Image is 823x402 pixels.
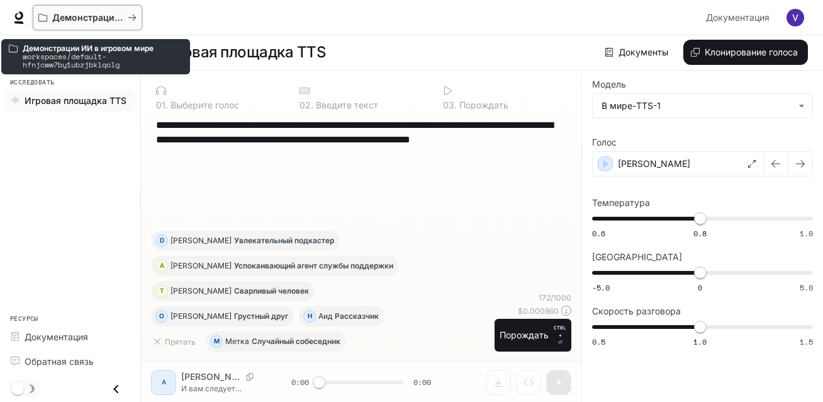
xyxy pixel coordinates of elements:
p: workspaces/default-hfnjcww7by1ubzjbklqolg [23,52,182,69]
p: 0 1 . [156,101,168,110]
a: Документы [602,40,673,65]
span: 0.8 [693,228,707,239]
p: 0 3 . [443,101,457,110]
font: Документы [619,45,668,60]
div: O [156,306,167,326]
font: ⏎ [558,340,563,345]
h1: Игровая площадка TTS [156,40,326,65]
p: Увлекательный подкастер [234,237,334,244]
font: 0.000860 [523,306,559,316]
div: T [156,281,167,301]
font: Выберите голос [171,100,239,110]
p: 0 2 . [300,101,313,110]
div: D [156,231,167,251]
button: Аватар пользователя [783,5,808,30]
p: [PERSON_NAME] [171,237,232,244]
p: Случайный собеседник [252,338,340,345]
button: HАидРассказчик [299,306,384,326]
p: Аид [318,313,332,320]
p: Голос [592,138,617,147]
font: Прятать [165,335,196,348]
span: 5.0 [800,282,813,293]
span: Игровая площадка TTS [25,94,126,107]
a: Обратная связь [5,350,135,372]
div: В мире-TTS-1 [602,100,792,112]
img: Аватар пользователя [787,9,804,26]
span: 0.6 [592,228,605,239]
div: M [211,331,222,352]
p: Метка [225,338,249,345]
p: Успокаивающий агент службы поддержки [234,262,393,270]
div: В мире-TTS-1 [593,94,812,118]
p: Демонстрации ИИ в игровом мире [23,44,182,52]
p: Демонстрации ИИ в игровом мире [52,13,123,23]
font: Клонирование голоса [705,45,798,60]
font: Порождать [500,328,549,343]
button: T[PERSON_NAME]Сварливый человек [151,281,315,301]
p: Рассказчик [335,313,379,320]
button: Клонирование голоса [683,40,808,65]
button: Прятать [151,331,201,352]
button: ПорождатьCTRL +⏎ [495,319,571,352]
p: CTRL + [554,324,566,339]
span: 1.5 [800,336,813,347]
button: O[PERSON_NAME]Грустный друг [151,306,294,326]
p: Сварливый человек [234,287,309,295]
button: Закрытие ящика [102,376,130,402]
button: A[PERSON_NAME]Успокаивающий агент службы поддержки [151,256,399,276]
span: 1.0 [800,228,813,239]
button: MМеткаСлучайный собеседник [206,331,346,352]
span: 0 [698,282,702,293]
p: Модель [592,80,626,89]
font: Введите текст [316,100,378,110]
a: Игровая площадка TTS [5,89,135,112]
p: [PERSON_NAME] [171,262,232,270]
span: Документация [706,10,770,26]
button: Все рабочие пространства [33,5,142,30]
a: Документация [701,5,778,30]
p: [PERSON_NAME] [618,158,690,170]
p: Скорость разговора [592,307,681,316]
span: Переключение темного режима [11,381,24,395]
p: Грустный друг [234,313,288,320]
p: [PERSON_NAME] [171,287,232,295]
span: Обратная связь [25,355,94,368]
a: Документация [5,326,135,348]
p: [GEOGRAPHIC_DATA] [592,253,682,261]
button: D[PERSON_NAME]Увлекательный подкастер [151,231,340,251]
font: Порождать [459,100,508,110]
span: 0.5 [592,336,605,347]
span: Документация [25,330,88,343]
span: -5.0 [592,282,610,293]
p: Температура [592,198,650,207]
div: H [304,306,315,326]
span: 1.0 [693,336,707,347]
div: A [156,256,167,276]
p: [PERSON_NAME] [171,313,232,320]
